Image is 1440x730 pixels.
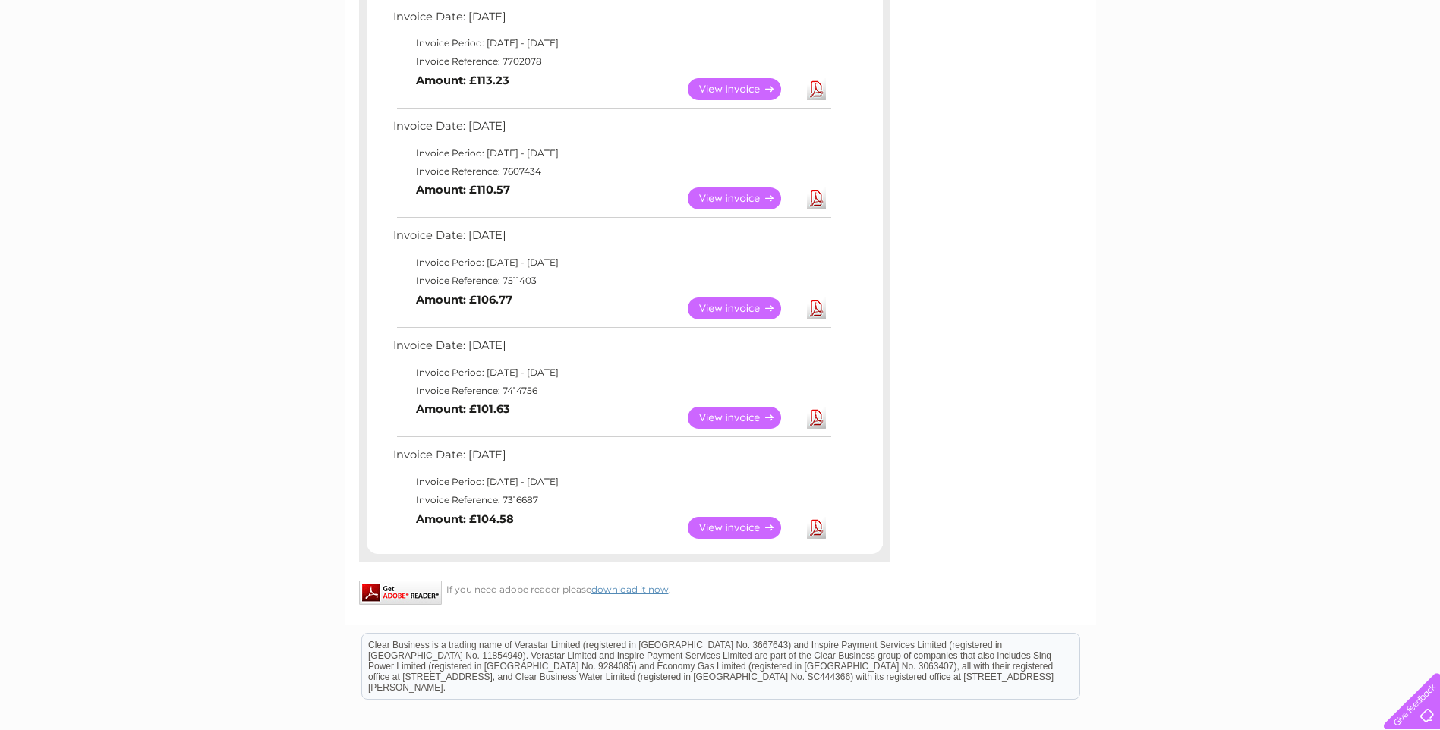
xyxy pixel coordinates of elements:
td: Invoice Period: [DATE] - [DATE] [389,363,833,382]
td: Invoice Date: [DATE] [389,116,833,144]
a: Download [807,517,826,539]
td: Invoice Reference: 7316687 [389,491,833,509]
a: download it now [591,584,669,595]
td: Invoice Reference: 7702078 [389,52,833,71]
td: Invoice Date: [DATE] [389,225,833,253]
a: Download [807,187,826,209]
a: Blog [1308,65,1330,76]
td: Invoice Date: [DATE] [389,335,833,363]
a: Telecoms [1253,65,1299,76]
b: Amount: £113.23 [416,74,509,87]
td: Invoice Reference: 7511403 [389,272,833,290]
td: Invoice Reference: 7414756 [389,382,833,400]
td: Invoice Date: [DATE] [389,445,833,473]
td: Invoice Period: [DATE] - [DATE] [389,34,833,52]
a: Energy [1211,65,1244,76]
td: Invoice Reference: 7607434 [389,162,833,181]
a: View [688,187,799,209]
td: Invoice Period: [DATE] - [DATE] [389,144,833,162]
td: Invoice Period: [DATE] - [DATE] [389,473,833,491]
div: If you need adobe reader please . [359,581,890,595]
a: Download [807,297,826,319]
img: logo.png [50,39,128,86]
td: Invoice Date: [DATE] [389,7,833,35]
b: Amount: £106.77 [416,293,512,307]
b: Amount: £110.57 [416,183,510,197]
a: View [688,297,799,319]
b: Amount: £104.58 [416,512,514,526]
a: Download [807,407,826,429]
div: Clear Business is a trading name of Verastar Limited (registered in [GEOGRAPHIC_DATA] No. 3667643... [362,8,1079,74]
a: View [688,517,799,539]
a: 0333 014 3131 [1154,8,1259,27]
a: View [688,407,799,429]
a: Log out [1390,65,1426,76]
a: Download [807,78,826,100]
a: Water [1173,65,1202,76]
td: Invoice Period: [DATE] - [DATE] [389,253,833,272]
b: Amount: £101.63 [416,402,510,416]
a: View [688,78,799,100]
a: Contact [1339,65,1376,76]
